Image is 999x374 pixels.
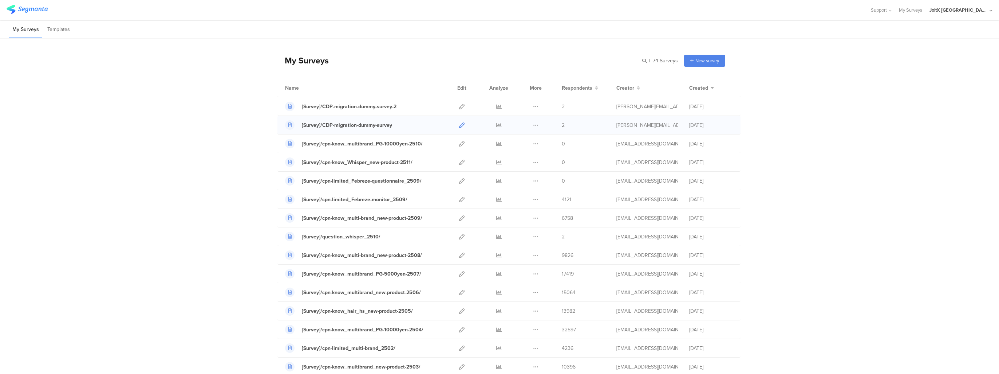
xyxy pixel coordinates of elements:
[9,21,42,38] li: My Surveys
[285,139,423,148] a: [Survey]/cpn-know_multibrand_PG-10000yen-2510/
[871,7,887,13] span: Support
[689,84,708,92] span: Created
[302,252,422,259] div: [Survey]/cpn-know_multi-brand_new-product-2508/
[562,140,565,148] span: 0
[44,21,73,38] li: Templates
[562,177,565,185] span: 0
[689,121,733,129] div: [DATE]
[302,103,396,110] div: [Survey]/CDP-migration-dummy-survey-2
[689,326,733,334] div: [DATE]
[562,103,565,110] span: 2
[285,269,421,278] a: [Survey]/cpn-know_multibrand_PG-5000yen-2507/
[689,196,733,203] div: [DATE]
[285,288,421,297] a: [Survey]/cpn-know_multibrand_new-product-2506/
[616,159,678,166] div: kumai.ik@pg.com
[302,326,423,334] div: [Survey]/cpn-know_multibrand_PG-10000yen-2504/
[562,344,573,352] span: 4236
[285,232,380,241] a: [Survey]/question_whisper_2510/
[302,196,407,203] div: [Survey]/cpn-limited_Febreze-monitor_2509/
[488,79,510,97] div: Analyze
[616,177,678,185] div: kumai.ik@pg.com
[302,140,423,148] div: [Survey]/cpn-know_multibrand_PG-10000yen-2510/
[302,270,421,278] div: [Survey]/cpn-know_multibrand_PG-5000yen-2507/
[616,307,678,315] div: kumai.ik@pg.com
[7,5,48,14] img: segmanta logo
[302,177,422,185] div: [Survey]/cpn-limited_Febreze-questionnaire_2509/
[616,344,678,352] div: kumai.ik@pg.com
[285,362,420,371] a: [Survey]/cpn-know_multibrand_new-product-2503/
[285,102,396,111] a: [Survey]/CDP-migration-dummy-survey-2
[929,7,988,13] div: JoltX [GEOGRAPHIC_DATA]
[454,79,470,97] div: Edit
[616,214,678,222] div: kumai.ik@pg.com
[285,157,412,167] a: [Survey]/cpn-know_Whisper_new-product-2511/
[302,233,380,241] div: [Survey]/question_whisper_2510/
[302,121,392,129] div: [Survey]/CDP-migration-dummy-survey
[616,289,678,296] div: kumai.ik@pg.com
[648,57,651,65] span: |
[616,84,640,92] button: Creator
[689,177,733,185] div: [DATE]
[285,213,422,223] a: [Survey]/cpn-know_multi-brand_new-product-2509/
[562,289,576,296] span: 15064
[689,363,733,371] div: [DATE]
[285,325,423,334] a: [Survey]/cpn-know_multibrand_PG-10000yen-2504/
[562,233,565,241] span: 2
[562,214,573,222] span: 6758
[285,343,395,353] a: [Survey]/cpn-limited_multi-brand_2502/
[302,307,413,315] div: [Survey]/cpn-know_hair_hs_new-product-2505/
[285,84,329,92] div: Name
[562,363,576,371] span: 10396
[616,252,678,259] div: kumai.ik@pg.com
[302,344,395,352] div: [Survey]/cpn-limited_multi-brand_2502/
[562,252,573,259] span: 9826
[302,363,420,371] div: [Survey]/cpn-know_multibrand_new-product-2503/
[285,195,407,204] a: [Survey]/cpn-limited_Febreze-monitor_2509/
[616,103,678,110] div: praharaj.sp.1@pg.com
[285,176,422,186] a: [Survey]/cpn-limited_Febreze-questionnaire_2509/
[562,196,571,203] span: 4121
[695,57,719,64] span: New survey
[689,103,733,110] div: [DATE]
[562,84,592,92] span: Respondents
[562,270,574,278] span: 17419
[689,159,733,166] div: [DATE]
[689,214,733,222] div: [DATE]
[616,140,678,148] div: kumai.ik@pg.com
[616,121,678,129] div: praharaj.sp.1@pg.com
[562,84,598,92] button: Respondents
[616,196,678,203] div: kumai.ik@pg.com
[285,250,422,260] a: [Survey]/cpn-know_multi-brand_new-product-2508/
[689,233,733,241] div: [DATE]
[689,289,733,296] div: [DATE]
[528,79,544,97] div: More
[562,159,565,166] span: 0
[285,120,392,130] a: [Survey]/CDP-migration-dummy-survey
[616,363,678,371] div: kumai.ik@pg.com
[689,270,733,278] div: [DATE]
[562,326,576,334] span: 32597
[302,159,412,166] div: [Survey]/cpn-know_Whisper_new-product-2511/
[302,214,422,222] div: [Survey]/cpn-know_multi-brand_new-product-2509/
[689,140,733,148] div: [DATE]
[302,289,421,296] div: [Survey]/cpn-know_multibrand_new-product-2506/
[689,344,733,352] div: [DATE]
[277,54,329,67] div: My Surveys
[689,252,733,259] div: [DATE]
[653,57,678,65] span: 74 Surveys
[689,307,733,315] div: [DATE]
[616,270,678,278] div: kumai.ik@pg.com
[285,306,413,316] a: [Survey]/cpn-know_hair_hs_new-product-2505/
[562,121,565,129] span: 2
[616,233,678,241] div: kumai.ik@pg.com
[616,326,678,334] div: kumai.ik@pg.com
[562,307,575,315] span: 13982
[616,84,634,92] span: Creator
[689,84,714,92] button: Created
